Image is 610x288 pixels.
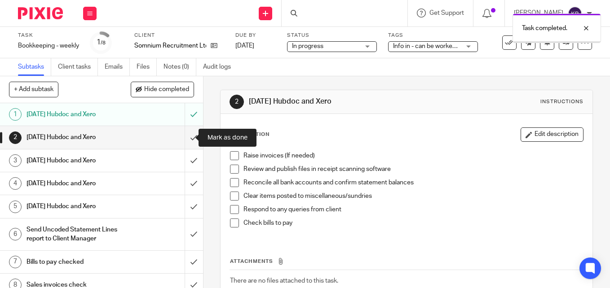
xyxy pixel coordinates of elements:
p: Check bills to pay [243,218,583,227]
p: Somnium Recruitment Ltd [134,41,206,50]
div: 1 [9,108,22,121]
div: 6 [9,228,22,240]
span: [DATE] [235,43,254,49]
a: Subtasks [18,58,51,76]
h1: Bills to pay checked [27,255,126,269]
span: There are no files attached to this task. [230,278,338,284]
div: 5 [9,201,22,213]
a: Audit logs [203,58,238,76]
h1: Send Uncoded Statement Lines report to Client Manager [27,223,126,246]
div: 2 [230,95,244,109]
span: Attachments [230,259,273,264]
a: Client tasks [58,58,98,76]
div: 1 [97,37,106,48]
p: Review and publish files in receipt scanning software [243,165,583,174]
button: + Add subtask [9,82,58,97]
label: Status [287,32,377,39]
label: Due by [235,32,276,39]
p: Description [230,131,270,138]
a: Files [137,58,157,76]
div: 2 [9,131,22,144]
p: Clear items posted to miscellaneous/sundries [243,192,583,201]
p: Raise invoices (If needed) [243,151,583,160]
div: Bookkeeping - weekly [18,41,79,50]
p: Task completed. [522,24,567,33]
div: 4 [9,177,22,190]
button: Edit description [521,127,583,142]
a: Notes (0) [164,58,196,76]
img: Pixie [18,7,63,19]
p: Reconcile all bank accounts and confirm statement balances [243,178,583,187]
label: Client [134,32,224,39]
span: Info in - can be worked on [393,43,464,49]
a: Emails [105,58,130,76]
div: 7 [9,256,22,268]
label: Task [18,32,79,39]
div: Instructions [540,98,583,105]
p: Respond to any queries from client [243,205,583,214]
h1: [DATE] Hubdoc and Xero [27,200,126,213]
div: 3 [9,154,22,167]
h1: [DATE] Hubdoc and Xero [27,108,126,121]
span: In progress [292,43,323,49]
h1: [DATE] Hubdoc and Xero [27,131,126,144]
span: Hide completed [144,86,189,93]
small: /8 [101,40,106,45]
h1: [DATE] Hubdoc and Xero [27,177,126,190]
img: svg%3E [568,6,582,21]
h1: [DATE] Hubdoc and Xero [249,97,426,106]
h1: [DATE] Hubdoc and Xero [27,154,126,167]
button: Hide completed [131,82,194,97]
